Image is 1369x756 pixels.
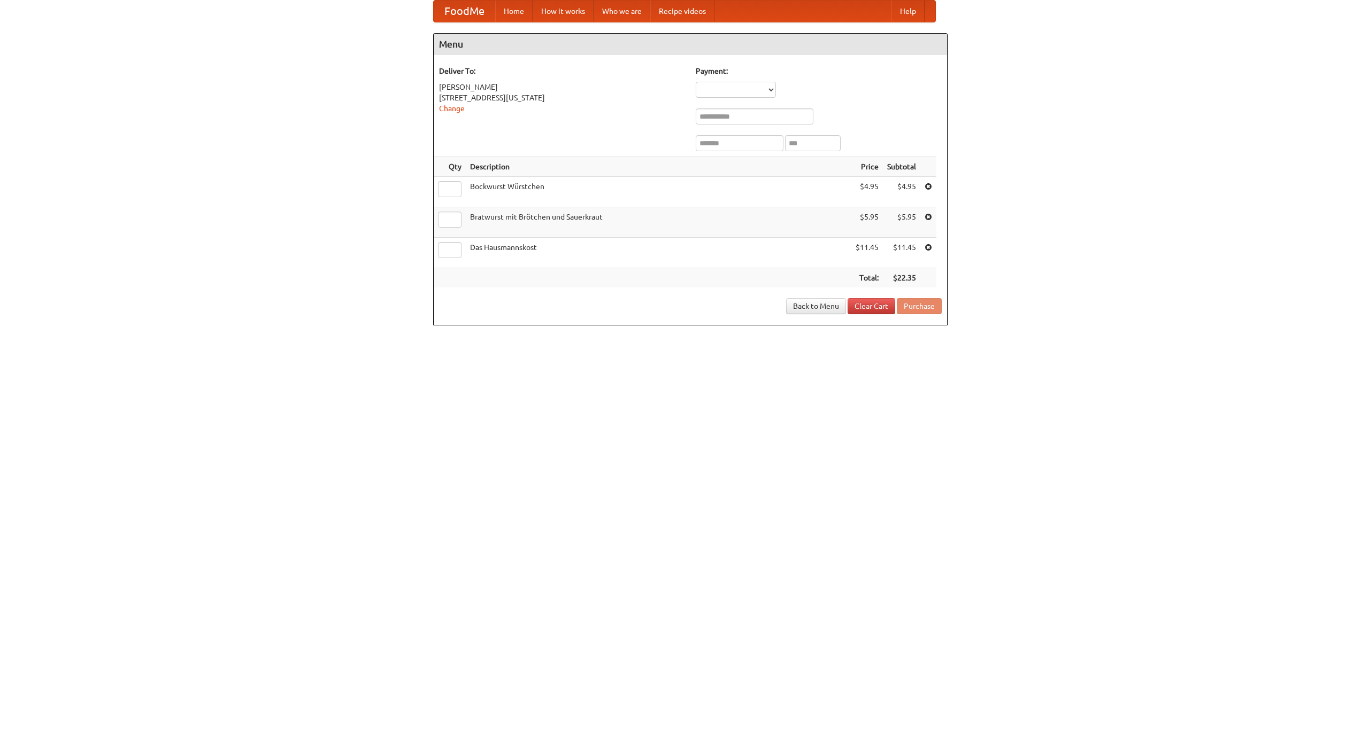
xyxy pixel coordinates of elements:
[466,157,851,177] th: Description
[696,66,942,76] h5: Payment:
[466,207,851,238] td: Bratwurst mit Brötchen und Sauerkraut
[883,238,920,268] td: $11.45
[466,177,851,207] td: Bockwurst Würstchen
[891,1,925,22] a: Help
[851,207,883,238] td: $5.95
[786,298,846,314] a: Back to Menu
[883,157,920,177] th: Subtotal
[439,104,465,113] a: Change
[594,1,650,22] a: Who we are
[848,298,895,314] a: Clear Cart
[439,92,685,103] div: [STREET_ADDRESS][US_STATE]
[439,66,685,76] h5: Deliver To:
[883,207,920,238] td: $5.95
[466,238,851,268] td: Das Hausmannskost
[495,1,533,22] a: Home
[650,1,714,22] a: Recipe videos
[897,298,942,314] button: Purchase
[439,82,685,92] div: [PERSON_NAME]
[434,157,466,177] th: Qty
[851,238,883,268] td: $11.45
[434,34,947,55] h4: Menu
[851,177,883,207] td: $4.95
[883,268,920,288] th: $22.35
[533,1,594,22] a: How it works
[851,268,883,288] th: Total:
[434,1,495,22] a: FoodMe
[851,157,883,177] th: Price
[883,177,920,207] td: $4.95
